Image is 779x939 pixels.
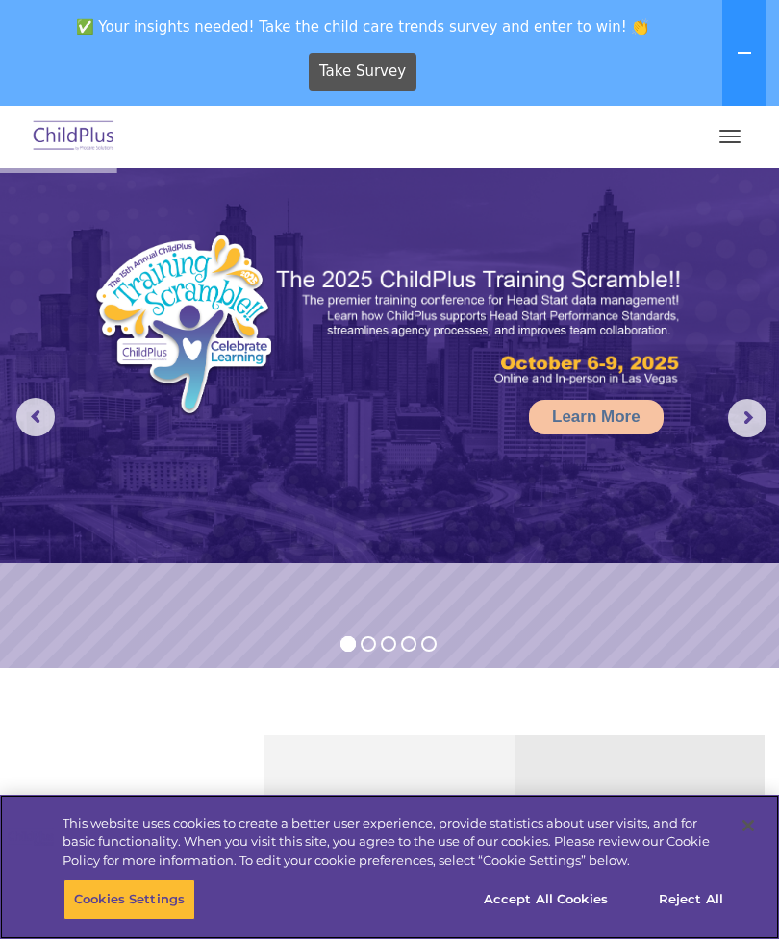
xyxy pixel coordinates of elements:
[63,814,725,871] div: This website uses cookies to create a better user experience, provide statistics about user visit...
[631,879,751,920] button: Reject All
[727,804,769,847] button: Close
[473,879,618,920] button: Accept All Cookies
[319,55,406,88] span: Take Survey
[29,114,119,160] img: ChildPlus by Procare Solutions
[529,400,664,434] a: Learn More
[8,8,718,45] span: ✅ Your insights needed! Take the child care trends survey and enter to win! 👏
[309,53,417,91] a: Take Survey
[63,879,195,920] button: Cookies Settings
